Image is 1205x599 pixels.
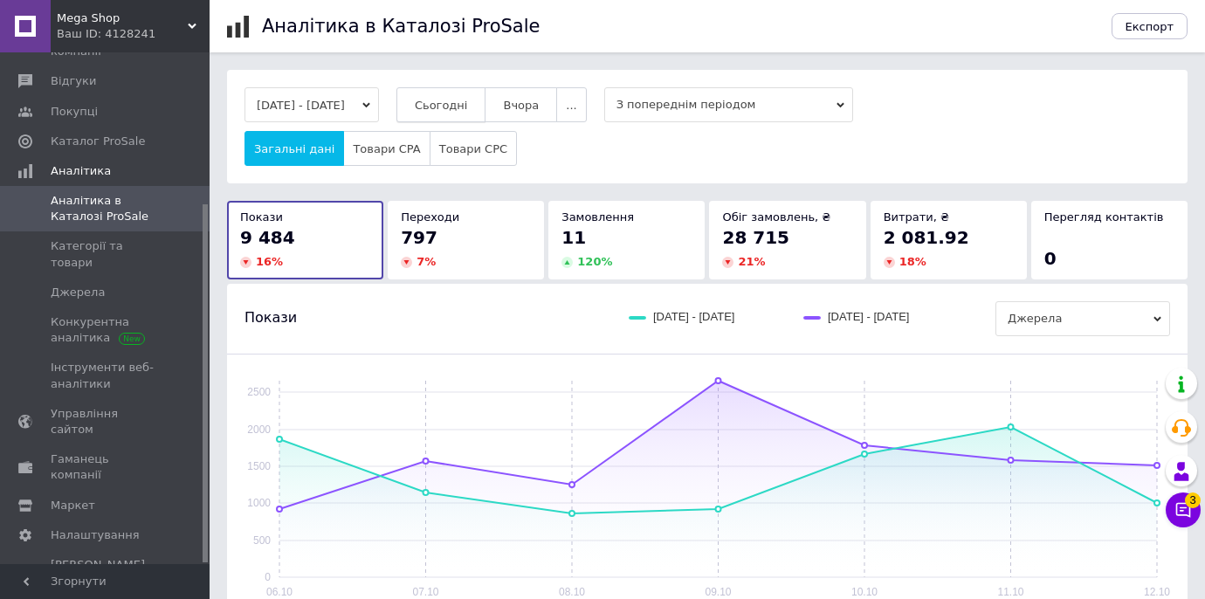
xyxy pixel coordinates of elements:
text: 09.10 [705,586,731,598]
span: Відгуки [51,73,96,89]
span: Обіг замовлень, ₴ [722,210,830,224]
span: 16 % [256,255,283,268]
span: Переходи [401,210,459,224]
span: Перегляд контактів [1044,210,1164,224]
text: 08.10 [559,586,585,598]
span: 7 % [417,255,436,268]
span: ... [566,99,576,112]
span: Налаштування [51,527,140,543]
span: Гаманець компанії [51,451,162,483]
span: 9 484 [240,227,295,248]
button: ... [556,87,586,122]
button: Чат з покупцем3 [1166,492,1201,527]
span: 2 081.92 [884,227,969,248]
h1: Аналітика в Каталозі ProSale [262,16,540,37]
text: 06.10 [266,586,293,598]
text: 1000 [247,497,271,509]
span: 18 % [899,255,926,268]
button: Вчора [485,87,557,122]
text: 12.10 [1144,586,1170,598]
span: Аналітика [51,163,111,179]
button: Товари CPC [430,131,517,166]
span: Замовлення [561,210,634,224]
span: Вчора [503,99,539,112]
span: 3 [1185,489,1201,505]
span: 21 % [738,255,765,268]
text: 10.10 [851,586,878,598]
span: Загальні дані [254,142,334,155]
span: Інструменти веб-аналітики [51,360,162,391]
text: 11.10 [997,586,1023,598]
text: 500 [253,534,271,547]
button: [DATE] - [DATE] [244,87,379,122]
span: Джерела [995,301,1170,336]
span: Товари CPA [353,142,420,155]
span: Товари CPC [439,142,507,155]
button: Експорт [1112,13,1188,39]
span: З попереднім періодом [604,87,853,122]
span: Категорії та товари [51,238,162,270]
button: Товари CPA [343,131,430,166]
span: Конкурентна аналітика [51,314,162,346]
text: 1500 [247,460,271,472]
text: 2000 [247,423,271,436]
span: Покази [240,210,283,224]
button: Загальні дані [244,131,344,166]
span: Покази [244,308,297,327]
span: Управління сайтом [51,406,162,437]
span: Покупці [51,104,98,120]
span: 11 [561,227,586,248]
text: 2500 [247,386,271,398]
button: Сьогодні [396,87,486,122]
text: 07.10 [412,586,438,598]
span: 28 715 [722,227,789,248]
span: Маркет [51,498,95,513]
span: Аналітика в Каталозі ProSale [51,193,162,224]
span: Джерела [51,285,105,300]
span: Mega Shop [57,10,188,26]
span: Каталог ProSale [51,134,145,149]
span: 0 [1044,248,1057,269]
span: Експорт [1126,20,1174,33]
text: 0 [265,571,271,583]
span: Витрати, ₴ [884,210,950,224]
span: 120 % [577,255,612,268]
div: Ваш ID: 4128241 [57,26,210,42]
span: 797 [401,227,437,248]
span: Сьогодні [415,99,468,112]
